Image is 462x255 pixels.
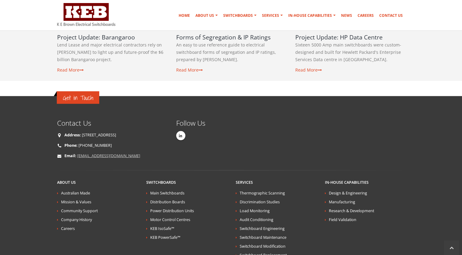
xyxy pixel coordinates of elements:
[78,142,112,148] a: [PHONE_NUMBER]
[150,190,184,195] a: Main Switchboards
[176,33,271,41] a: Forms of Segregation & IP Ratings
[57,33,135,41] a: Project Update: Barangaroo
[221,9,259,22] a: Switchboards
[176,9,192,22] a: Home
[61,190,90,195] a: Australian Made
[286,9,338,22] a: In-house Capabilities
[329,190,367,195] a: Design & Engineering
[236,179,253,185] a: Services
[61,199,91,204] a: Mission & Values
[64,132,81,137] strong: Address:
[240,190,285,195] a: Thermographic Scanning
[150,208,194,213] a: Power Distribution Units
[329,208,374,213] a: Research & Development
[57,119,167,127] h4: Contact Us
[325,179,369,185] a: In-house Capabilities
[82,132,116,137] a: [STREET_ADDRESS]
[57,3,115,26] img: K E Brown Electrical Switchboards
[150,226,174,231] a: KEB IsoSafe™
[377,9,405,22] a: Contact Us
[77,153,140,158] a: [EMAIL_ADDRESS][DOMAIN_NAME]
[64,153,76,158] strong: Email:
[63,92,93,102] span: Get in Touch
[146,179,176,185] a: Switchboards
[61,208,98,213] a: Community Support
[64,142,78,148] strong: Phone:
[176,119,227,127] h4: Follow Us
[176,41,286,63] p: An easy to use reference guide to electrical switchboard forms of segregation and IP ratings, pre...
[176,131,185,140] a: Linkedin
[295,41,405,63] p: Sixteen 5000 Amp main switchboards were custom-designed and built for Hewlett Packard's Enterpris...
[240,235,286,240] a: Switchboard Maintenance
[240,199,280,204] a: Discrimination Studies
[150,235,180,240] a: KEB PowerSafe™
[240,217,273,222] a: Audit Conditioning
[61,226,75,231] a: Careers
[193,9,220,22] a: About Us
[329,217,356,222] a: Field Validation
[295,33,383,41] a: Project Update: HP Data Centre
[57,41,167,63] p: Lend Lease and major electrical contractors rely on [PERSON_NAME] to light up and future-proof th...
[355,9,376,22] a: Careers
[176,67,203,72] a: Read More
[295,67,322,72] a: Read More
[150,217,190,222] a: Motor Control Centres
[57,67,84,72] a: Read More
[260,9,285,22] a: Services
[329,199,355,204] a: Manufacturing
[150,199,185,204] a: Distribution Boards
[240,226,285,231] a: Switchboard Engineering
[240,243,286,249] a: Switchboard Modification
[57,179,76,185] a: About Us
[339,9,355,22] a: News
[240,208,270,213] a: Load Monitoring
[61,217,92,222] a: Company History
